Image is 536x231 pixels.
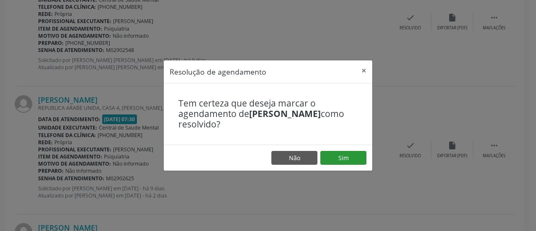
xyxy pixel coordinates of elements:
button: Close [356,60,372,81]
h5: Resolução de agendamento [170,66,266,77]
button: Sim [320,151,366,165]
button: Não [271,151,317,165]
h4: Tem certeza que deseja marcar o agendamento de como resolvido? [178,98,358,130]
b: [PERSON_NAME] [249,108,321,119]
